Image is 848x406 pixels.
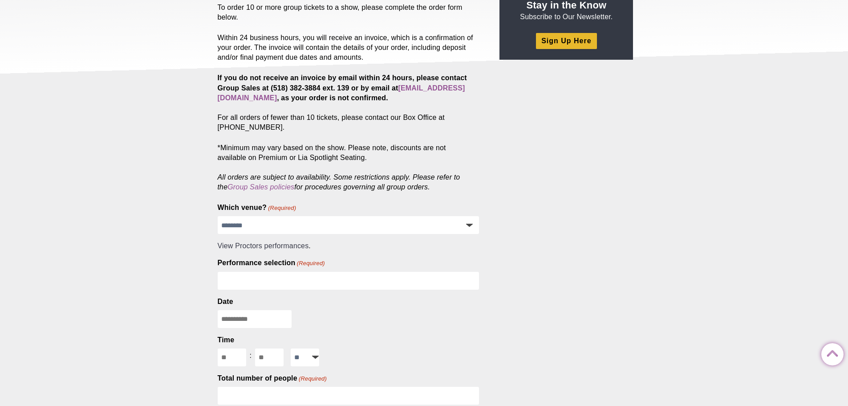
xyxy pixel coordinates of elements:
[218,242,309,250] a: View Proctors performances
[218,84,465,102] a: [EMAIL_ADDRESS][DOMAIN_NAME]
[268,204,296,212] span: (Required)
[218,3,479,22] p: To order 10 or more group tickets to a show, please complete the order form below.
[218,258,325,268] label: Performance selection
[218,373,327,383] label: Total number of people
[218,143,479,192] p: *Minimum may vary based on the show. Please note, discounts are not available on Premium or Lia S...
[218,73,479,132] p: For all orders of fewer than 10 tickets, please contact our Box Office at [PHONE_NUMBER].
[218,203,296,213] label: Which venue?
[298,375,327,383] span: (Required)
[218,33,479,62] p: Within 24 business hours, you will receive an invoice, which is a confirmation of your order. The...
[246,349,256,363] div: :
[218,74,467,101] strong: If you do not receive an invoice by email within 24 hours, please contact Group Sales at (518) 38...
[296,259,325,267] span: (Required)
[218,173,460,191] em: All orders are subject to availability. Some restrictions apply. Please refer to the for procedur...
[218,297,233,307] label: Date
[227,183,294,191] a: Group Sales policies
[536,33,596,49] a: Sign Up Here
[218,335,235,345] legend: Time
[821,344,839,361] a: Back to Top
[218,241,479,251] div: .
